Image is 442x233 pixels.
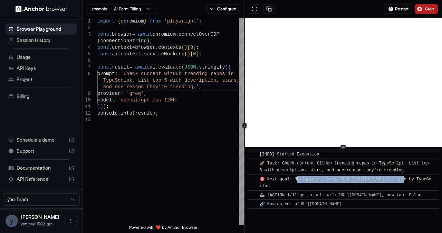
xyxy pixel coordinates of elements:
span: : [112,97,115,103]
span: const [97,45,112,50]
div: 11 [83,104,91,110]
button: Open in full screen [249,4,260,14]
span: . [141,51,144,57]
span: yan.bay1150@gmail.com [21,221,56,226]
span: 'Check current GitHub trending repos in [121,71,234,77]
div: Project [6,74,77,85]
span: ​ [251,176,254,183]
button: Open menu [65,215,77,227]
span: ; [199,51,202,57]
span: { [228,64,231,70]
button: Configure [206,4,240,14]
div: 5 [83,51,91,57]
span: ai [150,64,155,70]
span: ) [153,110,155,116]
span: API Reference [17,176,66,182]
span: prompt [97,71,115,77]
span: ) [103,104,106,109]
span: TypeScript. List top 5 with description, stars, [103,78,240,83]
span: ( [182,64,184,70]
a: [URL][DOMAIN_NAME] [297,202,342,207]
span: . [155,64,158,70]
span: browser [112,32,132,37]
span: ) [187,51,190,57]
span: connectionString [100,38,146,44]
span: . [176,32,179,37]
button: Restart [384,4,412,14]
span: chromium [153,32,176,37]
span: 0 [193,51,196,57]
span: . [118,110,121,116]
div: 10 [83,97,91,104]
div: Billing [6,91,77,102]
button: Stop [415,4,438,14]
span: await [135,64,150,70]
span: 🦾 [ACTION 1/1] go_to_url: url: , new_tab: False [260,193,422,198]
div: 12 [83,110,91,117]
span: Session History [17,37,74,44]
span: const [97,64,112,70]
img: Anchor Logo [16,6,67,12]
span: example: [92,6,108,12]
span: from [150,18,161,24]
span: = [132,32,135,37]
span: ​ [251,160,254,167]
span: . [155,45,158,50]
span: ( [184,51,187,57]
span: = [118,51,121,57]
span: 'openai/gpt-oss-120b' [118,97,179,103]
span: ai [112,51,118,57]
span: context [121,51,141,57]
div: API Reference [6,173,77,185]
span: = [129,64,132,70]
span: ( [132,110,135,116]
span: API Keys [17,65,74,72]
div: 7 [83,64,91,71]
span: ) [147,38,150,44]
span: info [121,110,132,116]
span: ​ [251,192,254,199]
span: Project [17,76,74,83]
span: 'groq' [126,91,144,96]
span: ( [225,64,228,70]
span: = [132,45,135,50]
span: context [112,45,132,50]
span: import [97,18,115,24]
span: contexts [158,45,181,50]
span: ​ [251,151,254,158]
span: 0 [190,45,193,50]
span: Billing [17,93,74,100]
div: API Keys [6,63,77,74]
span: [ [190,51,193,57]
span: ] [193,45,196,50]
div: Usage [6,52,77,63]
div: 1 [83,18,91,25]
span: [ [187,45,190,50]
span: [INFO] Started Execution [260,152,319,157]
button: Copy session ID [263,4,275,14]
span: Stop [425,6,435,12]
span: ​ [251,201,254,208]
div: Documentation [6,162,77,173]
div: Browser Playground [6,24,77,35]
span: ; [155,110,158,116]
span: and one reason they’re trending.' [103,84,199,90]
span: model [97,97,112,103]
div: Session History [6,35,77,46]
span: Restart [395,6,409,12]
span: 🚀 Task: Check current GitHub trending repos in TypeScript. List top 5 with description, stars, an... [260,161,431,173]
span: ; [199,18,202,24]
span: { [118,18,121,24]
div: 4 [83,44,91,51]
div: Schedule a demo [6,134,77,145]
span: ; [106,104,109,109]
span: yan [21,214,59,220]
span: ; [150,38,152,44]
span: . [196,64,199,70]
span: provider [97,91,121,96]
span: 'playwright' [164,18,199,24]
span: ) [184,45,187,50]
div: 6 [83,57,91,64]
span: ( [182,45,184,50]
span: result [135,110,152,116]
